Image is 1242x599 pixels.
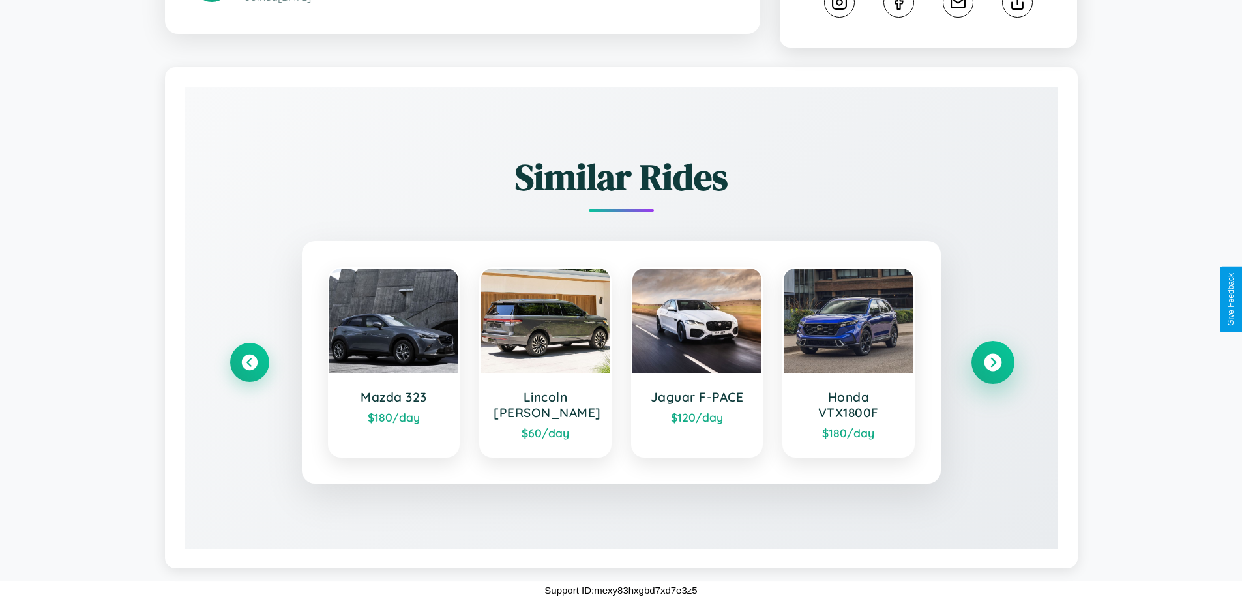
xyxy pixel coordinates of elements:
h2: Similar Rides [230,152,1013,202]
div: $ 180 /day [342,410,446,424]
div: $ 60 /day [494,426,597,440]
a: Lincoln [PERSON_NAME]$60/day [479,267,612,458]
a: Honda VTX1800F$180/day [782,267,915,458]
h3: Honda VTX1800F [797,389,900,420]
h3: Mazda 323 [342,389,446,405]
h3: Jaguar F-PACE [645,389,749,405]
div: $ 120 /day [645,410,749,424]
a: Mazda 323$180/day [328,267,460,458]
p: Support ID: mexy83hxgbd7xd7e3z5 [544,581,697,599]
div: $ 180 /day [797,426,900,440]
div: Give Feedback [1226,273,1235,326]
a: Jaguar F-PACE$120/day [631,267,763,458]
h3: Lincoln [PERSON_NAME] [494,389,597,420]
